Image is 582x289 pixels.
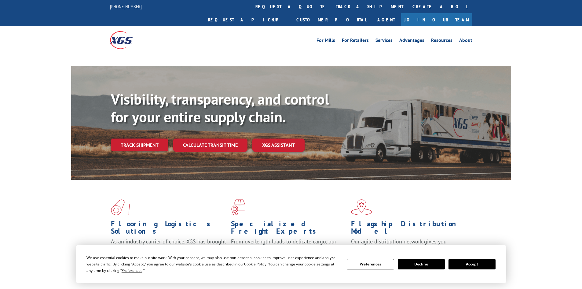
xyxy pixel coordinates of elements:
a: Calculate transit time [173,139,247,152]
span: Preferences [122,268,142,273]
a: XGS ASSISTANT [252,139,305,152]
a: Track shipment [111,139,168,151]
a: Customer Portal [292,13,371,26]
p: From overlength loads to delicate cargo, our experienced staff knows the best way to move your fr... [231,238,346,265]
button: Preferences [347,259,394,269]
a: [PHONE_NUMBER] [110,3,142,9]
h1: Flagship Distribution Model [351,220,467,238]
button: Decline [398,259,445,269]
h1: Flooring Logistics Solutions [111,220,226,238]
img: xgs-icon-focused-on-flooring-red [231,199,245,215]
a: Advantages [399,38,424,45]
a: Agent [371,13,401,26]
a: About [459,38,472,45]
a: Request a pickup [203,13,292,26]
a: For Retailers [342,38,369,45]
span: Our agile distribution network gives you nationwide inventory management on demand. [351,238,463,252]
span: Cookie Policy [244,261,266,267]
a: Join Our Team [401,13,472,26]
b: Visibility, transparency, and control for your entire supply chain. [111,90,329,126]
span: As an industry carrier of choice, XGS has brought innovation and dedication to flooring logistics... [111,238,226,260]
div: Cookie Consent Prompt [76,245,506,283]
img: xgs-icon-total-supply-chain-intelligence-red [111,199,130,215]
a: For Mills [317,38,335,45]
img: xgs-icon-flagship-distribution-model-red [351,199,372,215]
button: Accept [448,259,496,269]
h1: Specialized Freight Experts [231,220,346,238]
div: We use essential cookies to make our site work. With your consent, we may also use non-essential ... [86,254,339,274]
a: Resources [431,38,452,45]
a: Services [375,38,393,45]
